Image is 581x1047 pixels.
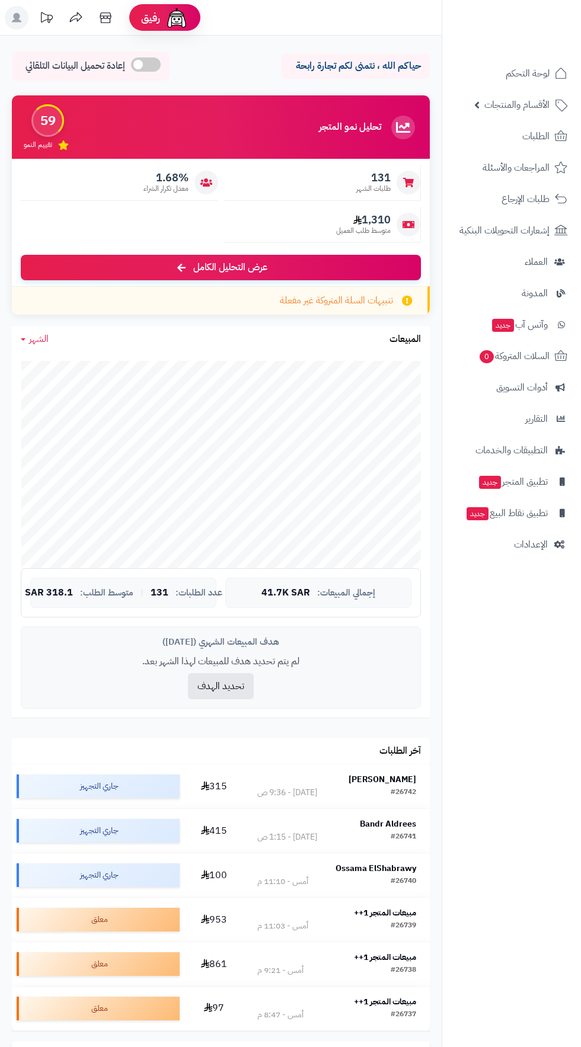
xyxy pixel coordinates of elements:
a: تطبيق نقاط البيعجديد [449,499,574,527]
div: أمس - 11:03 م [257,920,308,932]
span: 41.7K SAR [261,588,310,598]
div: [DATE] - 9:36 ص [257,787,317,799]
div: أمس - 8:47 م [257,1009,304,1021]
span: إجمالي المبيعات: [317,588,375,598]
div: جاري التجهيز [17,819,180,843]
div: #26739 [391,920,416,932]
div: جاري التجهيز [17,863,180,887]
p: حياكم الله ، نتمنى لكم تجارة رابحة [290,59,421,73]
div: #26738 [391,965,416,976]
span: متوسط طلب العميل [336,226,391,236]
a: الطلبات [449,122,574,151]
a: السلات المتروكة0 [449,342,574,370]
span: أدوات التسويق [496,379,548,396]
h3: آخر الطلبات [379,746,421,757]
span: 318.1 SAR [25,588,73,598]
span: الأقسام والمنتجات [484,97,550,113]
span: إعادة تحميل البيانات التلقائي [25,59,125,73]
div: #26737 [391,1009,416,1021]
span: وآتس آب [491,316,548,333]
span: تطبيق المتجر [478,473,548,490]
span: عدد الطلبات: [175,588,222,598]
span: عرض التحليل الكامل [193,261,267,274]
span: طلبات الشهر [356,184,391,194]
div: #26740 [391,876,416,888]
span: جديد [479,476,501,489]
div: معلق [17,997,180,1020]
span: السلات المتروكة [478,348,550,364]
a: الشهر [21,332,49,346]
strong: Bandr Aldrees [360,818,416,830]
span: 0 [480,350,494,363]
span: تنبيهات السلة المتروكة غير مفعلة [280,294,393,308]
span: تطبيق نقاط البيع [465,505,548,521]
a: إشعارات التحويلات البنكية [449,216,574,245]
div: أمس - 11:10 م [257,876,308,888]
span: جديد [492,319,514,332]
span: العملاء [525,254,548,270]
div: #26741 [391,831,416,843]
a: طلبات الإرجاع [449,185,574,213]
td: 100 [184,853,243,897]
h3: تحليل نمو المتجر [319,122,381,133]
a: المراجعات والأسئلة [449,153,574,182]
span: طلبات الإرجاع [502,191,550,207]
a: وآتس آبجديد [449,310,574,339]
a: عرض التحليل الكامل [21,255,421,280]
a: التقارير [449,405,574,433]
span: رفيق [141,11,160,25]
div: هدف المبيعات الشهري ([DATE]) [30,636,411,648]
a: أدوات التسويق [449,373,574,402]
span: الطلبات [522,128,550,145]
div: معلق [17,952,180,976]
strong: Ossama ElShabrawy [336,862,416,875]
span: الإعدادات [514,536,548,553]
td: 861 [184,942,243,986]
a: تطبيق المتجرجديد [449,468,574,496]
span: 1.68% [143,171,189,184]
span: التقارير [525,411,548,427]
strong: مبيعات المتجر 1++ [354,907,416,919]
button: تحديد الهدف [188,673,254,699]
td: 953 [184,898,243,942]
td: 415 [184,809,243,853]
div: معلق [17,908,180,931]
div: أمس - 9:21 م [257,965,304,976]
div: #26742 [391,787,416,799]
div: [DATE] - 1:15 ص [257,831,317,843]
img: logo-2.png [500,33,570,58]
a: المدونة [449,279,574,308]
span: الشهر [29,332,49,346]
strong: مبيعات المتجر 1++ [354,995,416,1008]
td: 315 [184,764,243,808]
a: الإعدادات [449,530,574,559]
span: تقييم النمو [24,140,52,150]
a: التطبيقات والخدمات [449,436,574,465]
span: 1,310 [336,213,391,226]
span: جديد [467,507,489,520]
h3: المبيعات [390,334,421,345]
td: 97 [184,987,243,1030]
span: معدل تكرار الشراء [143,184,189,194]
span: | [141,588,143,597]
span: 131 [356,171,391,184]
img: ai-face.png [165,6,189,30]
span: متوسط الطلب: [80,588,133,598]
span: التطبيقات والخدمات [475,442,548,459]
a: العملاء [449,248,574,276]
a: لوحة التحكم [449,59,574,88]
strong: مبيعات المتجر 1++ [354,951,416,963]
p: لم يتم تحديد هدف للمبيعات لهذا الشهر بعد. [30,655,411,668]
a: تحديثات المنصة [31,6,61,33]
span: إشعارات التحويلات البنكية [459,222,550,239]
div: جاري التجهيز [17,774,180,798]
span: 131 [151,588,168,598]
span: لوحة التحكم [506,65,550,82]
span: المدونة [522,285,548,302]
span: المراجعات والأسئلة [483,159,550,176]
strong: [PERSON_NAME] [349,773,416,786]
